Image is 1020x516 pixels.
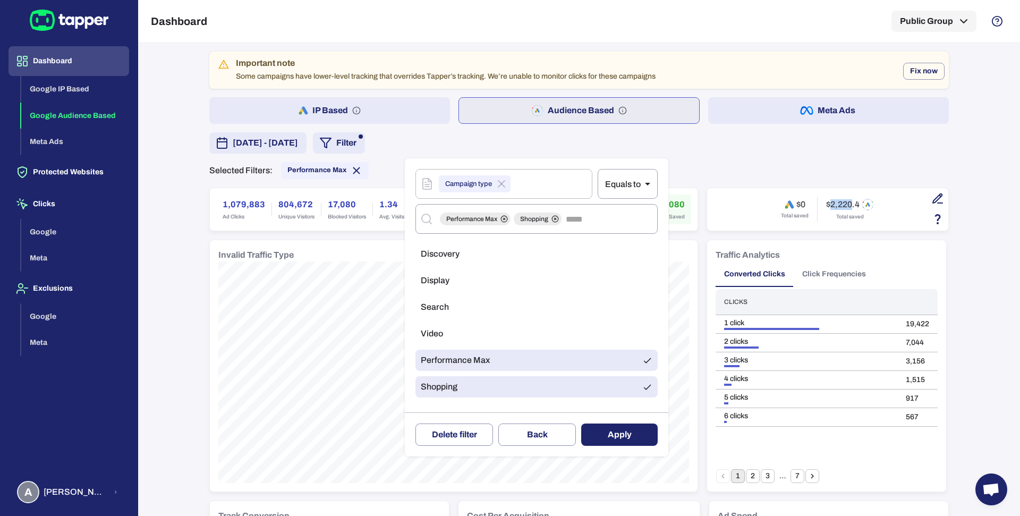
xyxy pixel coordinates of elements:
[439,175,511,192] div: Campaign type
[421,302,449,312] span: Search
[498,424,576,446] button: Back
[975,473,1007,505] div: Open chat
[415,424,493,446] button: Deletefilter
[460,428,477,441] span: filter
[514,213,562,225] div: Shopping
[581,424,658,446] button: Apply
[440,215,504,223] span: Performance Max
[421,328,443,339] span: Video
[421,249,460,259] span: Discovery
[598,169,658,199] div: Equals to
[421,382,457,392] span: Shopping
[421,355,490,366] span: Performance Max
[439,178,498,190] span: Campaign type
[514,215,555,223] span: Shopping
[421,275,449,286] span: Display
[440,213,511,225] div: Performance Max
